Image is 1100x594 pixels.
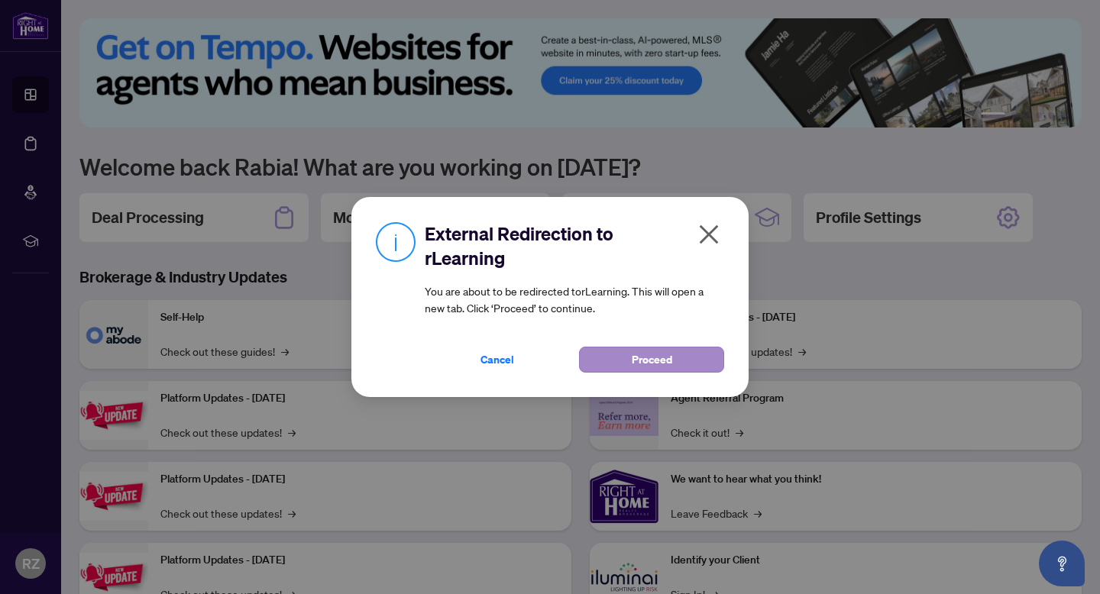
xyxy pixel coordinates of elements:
[425,221,724,373] div: You are about to be redirected to rLearning . This will open a new tab. Click ‘Proceed’ to continue.
[1039,541,1085,586] button: Open asap
[480,347,514,372] span: Cancel
[579,347,724,373] button: Proceed
[632,347,672,372] span: Proceed
[376,221,416,262] img: Info Icon
[425,221,724,270] h2: External Redirection to rLearning
[425,347,570,373] button: Cancel
[697,222,721,247] span: close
